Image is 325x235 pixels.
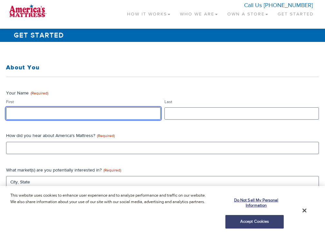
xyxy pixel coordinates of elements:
[264,2,313,9] a: [PHONE_NUMBER]
[6,64,319,71] h3: About You
[225,215,284,229] button: Accept Cookies
[6,3,49,19] img: logo
[11,29,314,42] h1: Get Started
[273,3,319,22] a: Get Started
[225,194,284,212] button: Do Not Sell My Personal Information
[164,99,319,105] label: Last
[6,167,319,173] label: What market(s) are you potentially interested in?
[222,3,273,22] a: Own a Store
[97,133,115,138] span: (Required)
[6,90,48,96] legend: Your Name
[31,91,48,96] span: (Required)
[6,99,161,105] label: First
[175,3,222,22] a: Who We Are
[302,208,306,213] button: Close
[122,3,175,22] a: How It Works
[244,2,262,9] span: Call Us
[103,168,121,173] span: (Required)
[6,132,319,139] label: How did you hear about America's Mattress?
[10,192,212,205] p: This website uses cookies to enhance user experience and to analyze performance and traffic on ou...
[6,176,319,188] input: City, State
